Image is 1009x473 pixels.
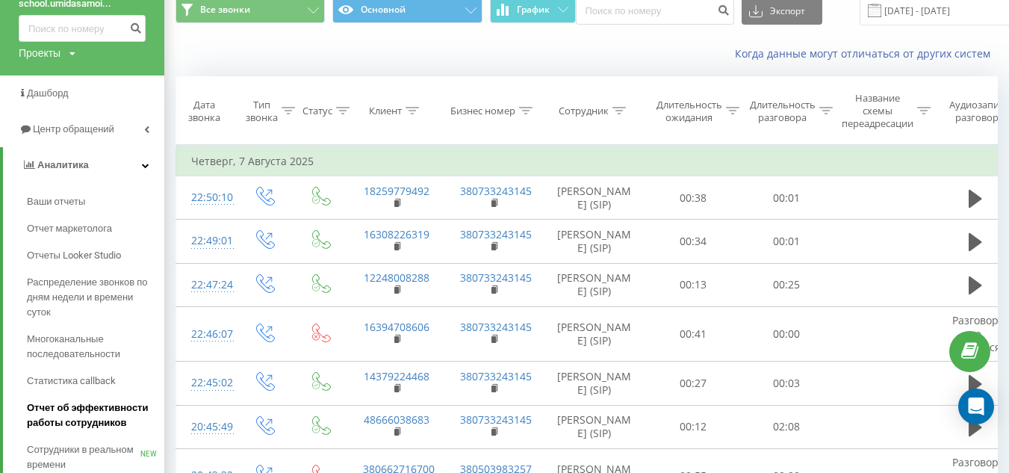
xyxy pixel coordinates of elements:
span: Дашборд [27,87,69,99]
td: [PERSON_NAME] (SIP) [542,263,647,306]
td: 00:38 [647,176,740,220]
a: 380733243145 [460,320,532,334]
a: Отчет маркетолога [27,215,164,242]
span: Статистика callback [27,374,116,389]
a: Многоканальные последовательности [27,326,164,368]
div: Бизнес номер [450,105,515,117]
a: 16308226319 [364,227,429,241]
span: Все звонки [200,4,250,16]
a: Когда данные могут отличаться от других систем [735,46,998,61]
td: 02:08 [740,405,833,448]
span: Отчет об эффективности работы сотрудников [27,401,157,430]
td: 00:41 [647,306,740,362]
div: Длительность ожидания [656,99,722,124]
td: [PERSON_NAME] (SIP) [542,405,647,448]
a: Отчеты Looker Studio [27,242,164,269]
div: 22:45:02 [191,368,221,398]
div: Проекты [19,46,60,61]
span: Центр обращений [33,123,114,135]
td: 00:01 [740,220,833,263]
span: График [517,4,550,15]
span: Распределение звонков по дням недели и времени суток [27,275,157,320]
div: Сотрудник [559,105,609,117]
td: [PERSON_NAME] (SIP) [542,176,647,220]
div: Тип звонка [246,99,278,124]
td: [PERSON_NAME] (SIP) [542,362,647,405]
div: Клиент [369,105,402,117]
td: 00:13 [647,263,740,306]
input: Поиск по номеру [19,15,146,42]
div: Статус [302,105,332,117]
div: 22:46:07 [191,320,221,349]
td: 00:34 [647,220,740,263]
td: [PERSON_NAME] (SIP) [542,220,647,263]
td: 00:27 [647,362,740,405]
td: 00:00 [740,306,833,362]
a: 380733243145 [460,270,532,285]
div: 20:45:49 [191,412,221,442]
span: Многоканальные последовательности [27,332,157,362]
div: Дата звонка [176,99,232,124]
span: Отчеты Looker Studio [27,248,121,263]
div: 22:50:10 [191,183,221,212]
td: [PERSON_NAME] (SIP) [542,306,647,362]
span: Ваши отчеты [27,194,85,209]
td: 00:01 [740,176,833,220]
a: Аналитика [3,147,164,183]
td: 00:12 [647,405,740,448]
div: Название схемы переадресации [842,92,913,130]
a: 12248008288 [364,270,429,285]
span: Разговор не состоялся [950,313,1001,354]
a: 380733243145 [460,369,532,383]
a: 380733243145 [460,227,532,241]
a: 48666038683 [364,412,429,427]
a: 380733243145 [460,184,532,198]
td: 00:25 [740,263,833,306]
a: Распределение звонков по дням недели и времени суток [27,269,164,326]
a: 18259779492 [364,184,429,198]
a: Ваши отчеты [27,188,164,215]
div: 22:47:24 [191,270,221,300]
a: Статистика callback [27,368,164,395]
span: Отчет маркетолога [27,221,112,236]
div: Длительность разговора [750,99,816,124]
a: 16394708606 [364,320,429,334]
a: Отчет об эффективности работы сотрудников [27,395,164,436]
span: Аналитика [37,159,89,170]
div: 22:49:01 [191,226,221,256]
td: 00:03 [740,362,833,405]
span: Сотрудники в реальном времени [27,442,140,472]
div: Open Intercom Messenger [958,389,994,424]
a: 380733243145 [460,412,532,427]
a: 14379224468 [364,369,429,383]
